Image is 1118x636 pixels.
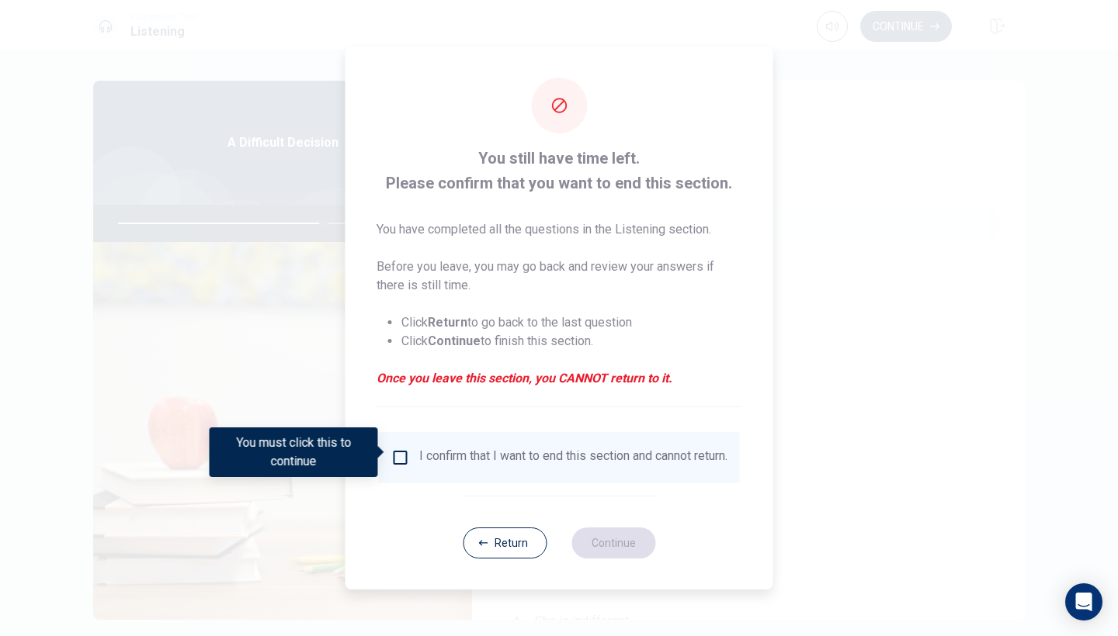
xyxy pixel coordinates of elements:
p: Before you leave, you may go back and review your answers if there is still time. [377,258,742,295]
strong: Return [428,315,467,330]
div: I confirm that I want to end this section and cannot return. [419,448,727,467]
strong: Continue [428,334,481,348]
li: Click to finish this section. [401,332,742,351]
div: You must click this to continue [210,427,378,477]
span: You must click this to continue [391,448,410,467]
em: Once you leave this section, you CANNOT return to it. [377,369,742,388]
div: Open Intercom Messenger [1065,583,1102,620]
button: Return [463,527,547,558]
li: Click to go back to the last question [401,313,742,332]
span: You still have time left. Please confirm that you want to end this section. [377,146,742,195]
button: Continue [571,527,655,558]
p: You have completed all the questions in the Listening section. [377,220,742,239]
